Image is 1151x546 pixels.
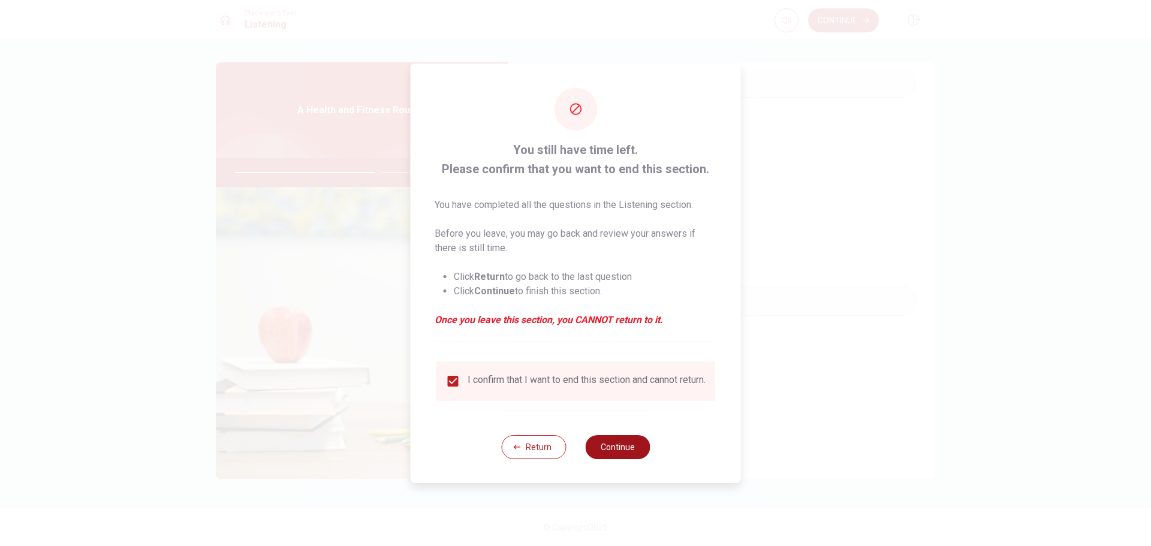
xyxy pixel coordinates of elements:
[474,285,515,297] strong: Continue
[468,374,706,388] div: I confirm that I want to end this section and cannot return.
[585,435,650,459] button: Continue
[474,271,505,282] strong: Return
[435,140,717,179] span: You still have time left. Please confirm that you want to end this section.
[435,313,717,327] em: Once you leave this section, you CANNOT return to it.
[454,284,717,298] li: Click to finish this section.
[501,435,566,459] button: Return
[435,227,717,255] p: Before you leave, you may go back and review your answers if there is still time.
[435,198,717,212] p: You have completed all the questions in the Listening section.
[454,270,717,284] li: Click to go back to the last question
